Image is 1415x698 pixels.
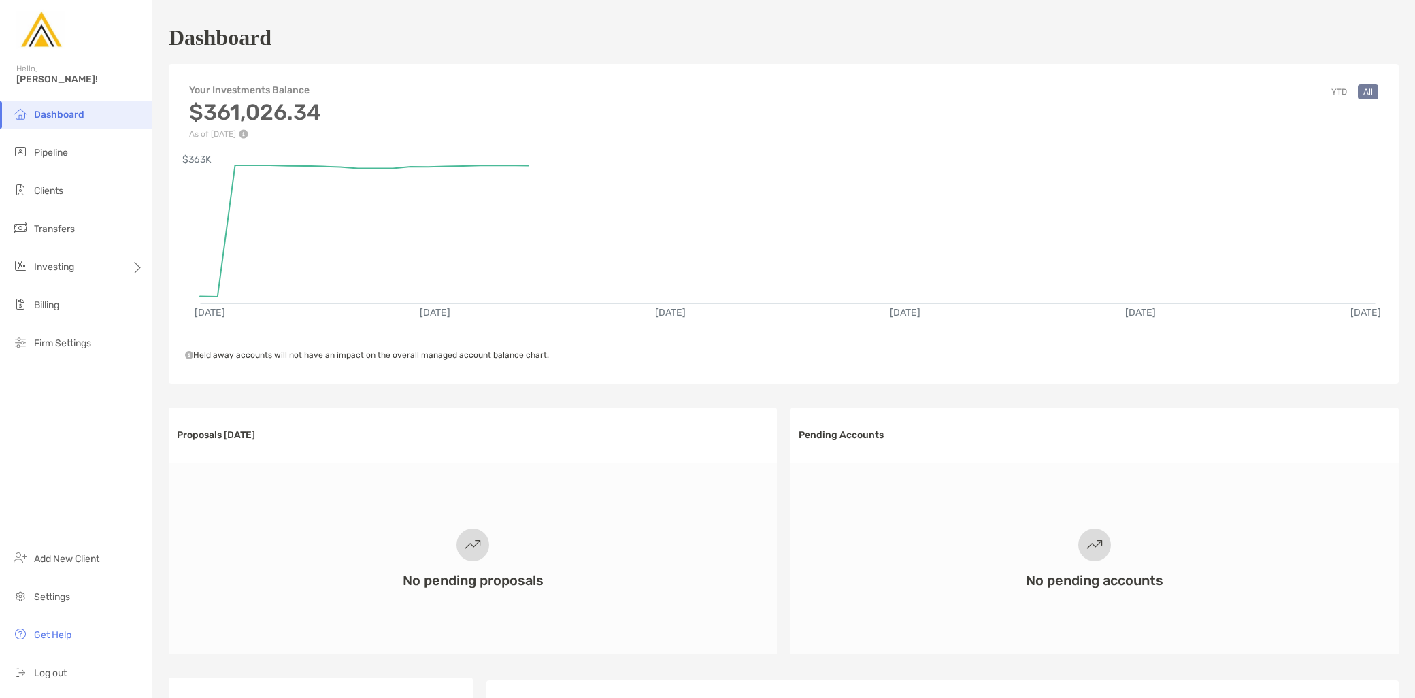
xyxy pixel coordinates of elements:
[185,350,549,360] span: Held away accounts will not have an impact on the overall managed account balance chart.
[169,25,271,50] h1: Dashboard
[16,5,65,54] img: Zoe Logo
[12,182,29,198] img: clients icon
[1326,84,1352,99] button: YTD
[34,591,70,603] span: Settings
[182,154,212,165] text: $363K
[34,667,67,679] span: Log out
[34,185,63,197] span: Clients
[34,109,84,120] span: Dashboard
[1026,572,1163,588] h3: No pending accounts
[12,334,29,350] img: firm-settings icon
[34,261,74,273] span: Investing
[16,73,144,85] span: [PERSON_NAME]!
[189,99,321,125] h3: $361,026.34
[12,258,29,274] img: investing icon
[189,129,321,139] p: As of [DATE]
[34,337,91,349] span: Firm Settings
[177,429,255,441] h3: Proposals [DATE]
[12,550,29,566] img: add_new_client icon
[34,147,68,159] span: Pipeline
[1125,307,1156,318] text: [DATE]
[12,664,29,680] img: logout icon
[655,307,686,318] text: [DATE]
[12,626,29,642] img: get-help icon
[189,84,321,96] h4: Your Investments Balance
[12,144,29,160] img: pipeline icon
[1350,307,1381,318] text: [DATE]
[195,307,225,318] text: [DATE]
[420,307,450,318] text: [DATE]
[799,429,884,441] h3: Pending Accounts
[12,220,29,236] img: transfers icon
[890,307,920,318] text: [DATE]
[12,105,29,122] img: dashboard icon
[34,223,75,235] span: Transfers
[34,299,59,311] span: Billing
[12,588,29,604] img: settings icon
[34,553,99,565] span: Add New Client
[34,629,71,641] span: Get Help
[239,129,248,139] img: Performance Info
[403,572,544,588] h3: No pending proposals
[1358,84,1378,99] button: All
[12,296,29,312] img: billing icon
